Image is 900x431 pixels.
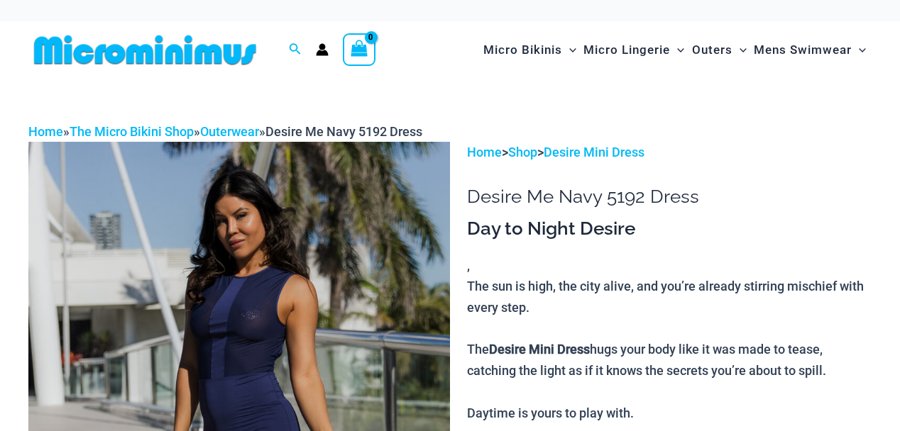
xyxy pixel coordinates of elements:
span: Menu Toggle [852,32,866,68]
a: Desire Mini Dress [544,145,644,159]
a: Home [28,124,63,139]
span: Menu Toggle [562,32,576,68]
a: Micro LingerieMenu ToggleMenu Toggle [580,28,688,72]
span: Mens Swimwear [754,32,852,68]
a: View Shopping Cart, empty [343,33,375,66]
nav: Site Navigation [478,26,872,74]
b: Desire Mini Dress [489,342,590,357]
a: OutersMenu ToggleMenu Toggle [688,28,750,72]
span: Micro Lingerie [583,32,670,68]
h1: Desire Me Navy 5192 Dress [467,186,872,208]
span: Micro Bikinis [483,32,562,68]
h3: Day to Night Desire [467,217,872,241]
a: Outerwear [200,124,259,139]
a: Shop [508,145,537,159]
a: Account icon link [316,43,329,56]
a: Micro BikinisMenu ToggleMenu Toggle [480,28,580,72]
span: Desire Me Navy 5192 Dress [265,124,422,139]
p: > > [467,142,872,163]
span: Menu Toggle [670,32,684,68]
a: Mens SwimwearMenu ToggleMenu Toggle [750,28,869,72]
span: » » » [28,124,422,139]
span: Menu Toggle [732,32,747,68]
span: Outers [692,32,732,68]
img: MM SHOP LOGO FLAT [28,34,262,66]
a: Home [467,145,502,159]
a: The Micro Bikini Shop [70,124,194,139]
a: Search icon link [289,41,302,59]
